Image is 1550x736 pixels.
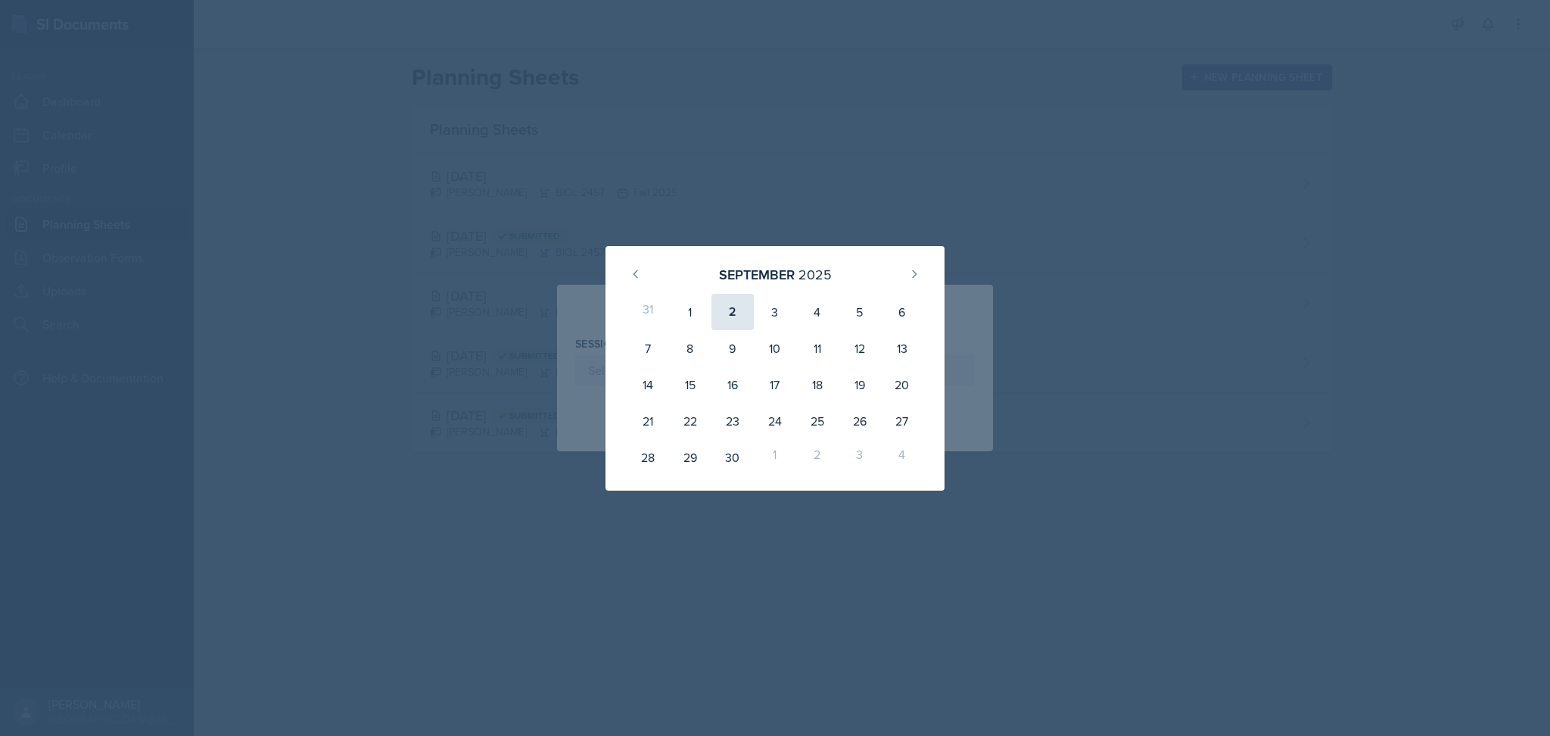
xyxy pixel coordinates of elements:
[669,439,711,476] div: 29
[796,330,839,366] div: 11
[627,403,669,439] div: 21
[711,403,754,439] div: 23
[669,330,711,366] div: 8
[754,403,796,439] div: 24
[881,330,923,366] div: 13
[839,330,881,366] div: 12
[798,264,832,285] div: 2025
[754,330,796,366] div: 10
[754,366,796,403] div: 17
[627,439,669,476] div: 28
[627,294,669,330] div: 31
[796,294,839,330] div: 4
[839,294,881,330] div: 5
[881,403,923,439] div: 27
[754,294,796,330] div: 3
[881,366,923,403] div: 20
[796,403,839,439] div: 25
[711,439,754,476] div: 30
[839,403,881,439] div: 26
[881,294,923,330] div: 6
[627,330,669,366] div: 7
[796,439,839,476] div: 2
[881,439,923,476] div: 4
[669,294,711,330] div: 1
[711,294,754,330] div: 2
[711,366,754,403] div: 16
[719,264,795,285] div: September
[669,366,711,403] div: 15
[711,330,754,366] div: 9
[754,439,796,476] div: 1
[839,366,881,403] div: 19
[796,366,839,403] div: 18
[627,366,669,403] div: 14
[839,439,881,476] div: 3
[669,403,711,439] div: 22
